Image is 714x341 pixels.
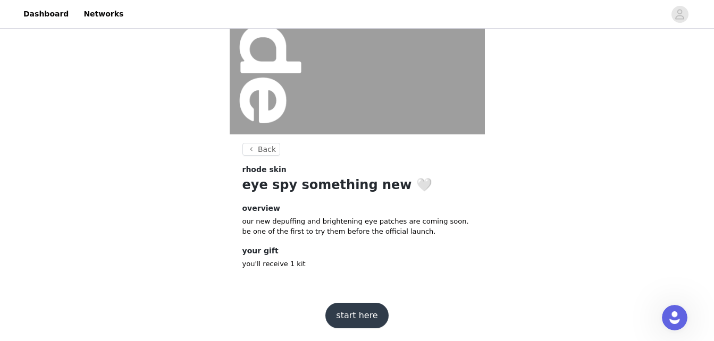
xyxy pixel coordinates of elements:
[242,164,287,175] span: rhode skin
[17,2,75,26] a: Dashboard
[77,2,130,26] a: Networks
[675,6,685,23] div: avatar
[242,143,281,156] button: Back
[242,245,472,257] h4: your gift
[242,216,472,237] p: our new depuffing and brightening eye patches are coming soon. be one of the first to try them be...
[242,175,472,194] h1: eye spy something new 🤍
[242,203,472,214] h4: overview
[325,303,388,328] button: start here
[242,259,472,269] p: you'll receive 1 kit
[662,305,687,330] iframe: Intercom live chat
